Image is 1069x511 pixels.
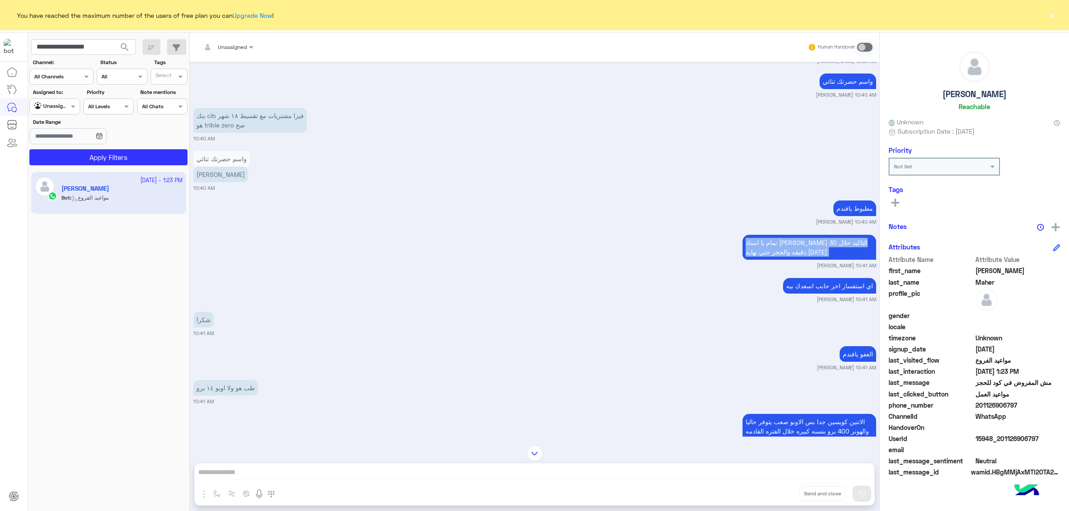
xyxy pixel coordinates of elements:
[218,44,247,50] span: Unassigned
[975,423,1061,432] span: null
[193,108,307,133] p: 13/9/2025, 10:40 AM
[975,255,1061,264] span: Attribute Value
[840,346,876,362] p: 13/9/2025, 10:41 AM
[816,218,876,225] small: [PERSON_NAME] 10:40 AM
[889,356,974,365] span: last_visited_flow
[193,184,215,192] small: 10:40 AM
[193,135,215,142] small: 10:40 AM
[975,289,998,311] img: defaultAdmin.png
[4,39,20,55] img: 1403182699927242
[889,117,923,127] span: Unknown
[975,367,1061,376] span: 2025-09-13T10:23:58.99Z
[959,102,990,110] h6: Reachable
[87,88,133,96] label: Priority
[889,278,974,287] span: last_name
[743,414,876,448] p: 13/9/2025, 10:43 AM
[817,262,876,269] small: [PERSON_NAME] 10:41 AM
[975,311,1061,320] span: null
[193,312,214,327] p: 13/9/2025, 10:41 AM
[975,445,1061,454] span: null
[527,446,543,461] img: scroll
[975,389,1061,399] span: مواعيد العمل
[889,445,974,454] span: email
[193,330,214,337] small: 10:41 AM
[817,296,876,303] small: [PERSON_NAME] 10:41 AM
[889,222,907,230] h6: Notes
[889,367,974,376] span: last_interaction
[743,235,876,260] p: 13/9/2025, 10:41 AM
[33,118,133,126] label: Date Range
[820,74,876,89] p: 13/9/2025, 10:40 AM
[975,344,1061,354] span: 2025-09-13T07:27:50.083Z
[975,356,1061,365] span: مواعيد الفروع
[193,167,248,182] p: 13/9/2025, 10:40 AM
[1037,224,1044,231] img: notes
[975,278,1061,287] span: Maher
[971,467,1060,477] span: wamid.HBgMMjAxMTI2OTA2Nzk3FQIAEhggQUM3NDdDOUY2NkI0RUJBOTExQkVBNTgwMjc4QzMyOEUA
[193,151,250,167] p: 13/9/2025, 10:40 AM
[818,44,855,51] small: Human Handover
[889,412,974,421] span: ChannelId
[889,146,912,154] h6: Priority
[33,88,79,96] label: Assigned to:
[193,398,214,405] small: 10:41 AM
[898,127,975,136] span: Subscription Date : [DATE]
[975,333,1061,343] span: Unknown
[889,389,974,399] span: last_clicked_button
[154,71,171,82] div: Select
[233,12,272,19] a: Upgrade Now
[119,42,130,53] span: search
[889,401,974,410] span: phone_number
[975,456,1061,466] span: 0
[975,434,1061,443] span: 15948_201126906797
[29,149,188,165] button: Apply Filters
[193,380,258,396] p: 13/9/2025, 10:41 AM
[889,311,974,320] span: gender
[975,266,1061,275] span: Shiko
[975,412,1061,421] span: 2
[17,11,273,20] span: You have reached the maximum number of the users of free plan you can !
[894,163,912,170] b: Not Set
[889,255,974,264] span: Attribute Name
[889,266,974,275] span: first_name
[889,333,974,343] span: timezone
[889,378,974,387] span: last_message
[943,89,1007,99] h5: [PERSON_NAME]
[889,289,974,309] span: profile_pic
[114,39,136,58] button: search
[817,364,876,371] small: [PERSON_NAME] 10:41 AM
[975,401,1061,410] span: 201126906797
[816,91,876,98] small: [PERSON_NAME] 10:40 AM
[1047,11,1056,20] button: ×
[140,88,186,96] label: Note mentions
[33,58,93,66] label: Channel:
[889,434,974,443] span: UserId
[833,200,876,216] p: 13/9/2025, 10:40 AM
[154,58,187,66] label: Tags
[889,243,920,251] h6: Attributes
[100,58,146,66] label: Status
[889,467,969,477] span: last_message_id
[889,185,1060,193] h6: Tags
[889,456,974,466] span: last_message_sentiment
[783,278,876,294] p: 13/9/2025, 10:41 AM
[799,486,846,501] button: Send and close
[889,344,974,354] span: signup_date
[1011,475,1042,507] img: hulul-logo.png
[959,52,990,82] img: defaultAdmin.png
[975,378,1061,387] span: مش المفروض في كود للحجز
[975,322,1061,331] span: null
[1052,223,1060,231] img: add
[889,423,974,432] span: HandoverOn
[889,322,974,331] span: locale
